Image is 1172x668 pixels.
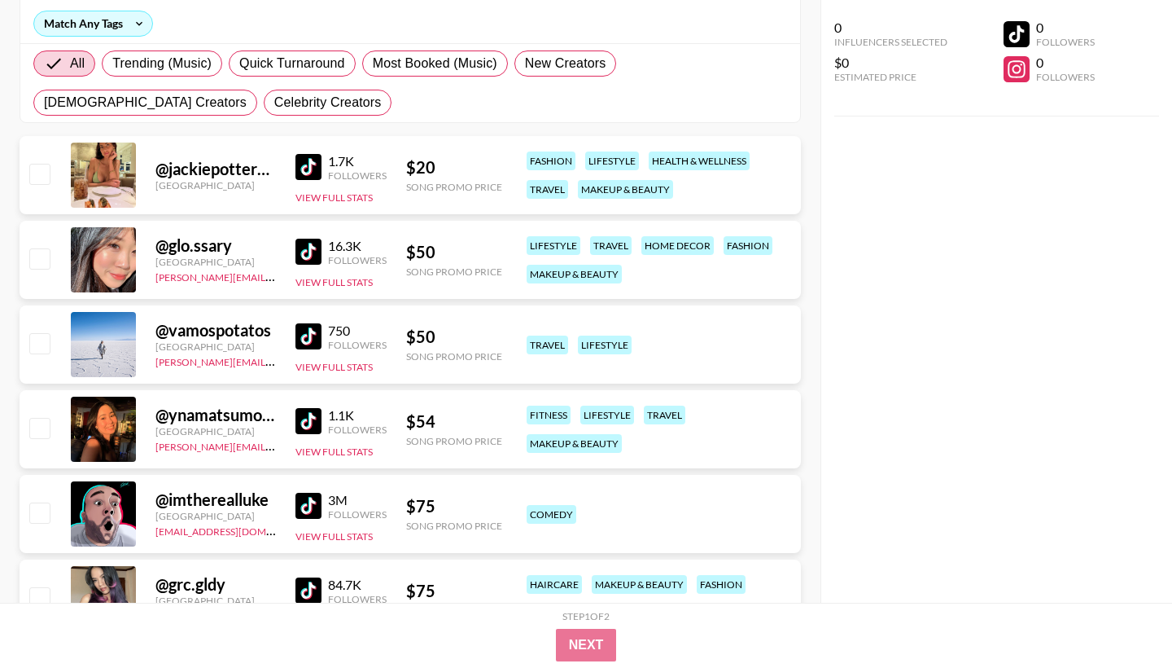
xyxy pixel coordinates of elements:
[406,327,502,347] div: $ 50
[525,54,606,73] span: New Creators
[328,339,387,351] div: Followers
[155,425,276,437] div: [GEOGRAPHIC_DATA]
[527,336,568,354] div: travel
[295,191,373,204] button: View Full Stats
[527,575,582,594] div: haircare
[155,320,276,341] div: @ vamospotatos
[112,54,212,73] span: Trending (Music)
[406,157,502,178] div: $ 20
[556,629,617,661] button: Next
[155,574,276,595] div: @ grc.gldy
[834,36,947,48] div: Influencers Selected
[1036,71,1095,83] div: Followers
[527,406,571,424] div: fitness
[406,350,502,363] div: Song Promo Price
[527,505,576,524] div: comedy
[239,54,345,73] span: Quick Turnaround
[328,508,387,521] div: Followers
[328,407,387,424] div: 1.1K
[527,265,622,283] div: makeup & beauty
[70,54,85,73] span: All
[274,93,382,112] span: Celebrity Creators
[527,180,568,199] div: travel
[155,159,276,179] div: @ jackiepotter8881
[406,496,502,516] div: $ 75
[641,236,714,255] div: home decor
[1036,55,1095,71] div: 0
[295,578,321,604] img: TikTok
[1036,36,1095,48] div: Followers
[44,93,247,112] span: [DEMOGRAPHIC_DATA] Creators
[295,361,373,373] button: View Full Stats
[328,577,387,593] div: 84.7K
[155,353,396,368] a: [PERSON_NAME][EMAIL_ADDRESS][DOMAIN_NAME]
[724,236,772,255] div: fashion
[328,169,387,182] div: Followers
[155,235,276,256] div: @ glo.ssary
[578,336,632,354] div: lifestyle
[406,411,502,432] div: $ 54
[527,236,580,255] div: lifestyle
[649,152,750,170] div: health & wellness
[295,154,321,180] img: TikTok
[155,405,276,425] div: @ ynamatsumoto
[328,254,387,266] div: Followers
[155,490,276,510] div: @ imtherealluke
[295,530,373,543] button: View Full Stats
[578,180,673,199] div: makeup & beauty
[328,323,387,339] div: 750
[295,493,321,519] img: TikTok
[373,54,497,73] span: Most Booked (Music)
[155,437,396,453] a: [PERSON_NAME][EMAIL_ADDRESS][DOMAIN_NAME]
[406,581,502,601] div: $ 75
[155,268,474,283] a: [PERSON_NAME][EMAIL_ADDRESS][PERSON_NAME][DOMAIN_NAME]
[34,11,152,36] div: Match Any Tags
[834,20,947,36] div: 0
[295,239,321,265] img: TikTok
[328,238,387,254] div: 16.3K
[562,610,610,622] div: Step 1 of 2
[155,522,319,538] a: [EMAIL_ADDRESS][DOMAIN_NAME]
[590,236,632,255] div: travel
[295,408,321,434] img: TikTok
[592,575,687,594] div: makeup & beauty
[834,71,947,83] div: Estimated Price
[155,179,276,191] div: [GEOGRAPHIC_DATA]
[295,323,321,349] img: TikTok
[328,492,387,508] div: 3M
[834,55,947,71] div: $0
[644,406,685,424] div: travel
[406,242,502,262] div: $ 50
[295,276,373,288] button: View Full Stats
[1036,20,1095,36] div: 0
[328,593,387,605] div: Followers
[155,256,276,268] div: [GEOGRAPHIC_DATA]
[155,510,276,522] div: [GEOGRAPHIC_DATA]
[295,446,373,458] button: View Full Stats
[585,152,639,170] div: lifestyle
[155,595,276,607] div: [GEOGRAPHIC_DATA]
[527,434,622,453] div: makeup & beauty
[697,575,746,594] div: fashion
[328,424,387,436] div: Followers
[155,341,276,353] div: [GEOGRAPHIC_DATA]
[406,181,502,193] div: Song Promo Price
[406,435,502,447] div: Song Promo Price
[406,520,502,532] div: Song Promo Price
[328,153,387,169] div: 1.7K
[580,406,634,424] div: lifestyle
[527,152,575,170] div: fashion
[406,266,502,278] div: Song Promo Price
